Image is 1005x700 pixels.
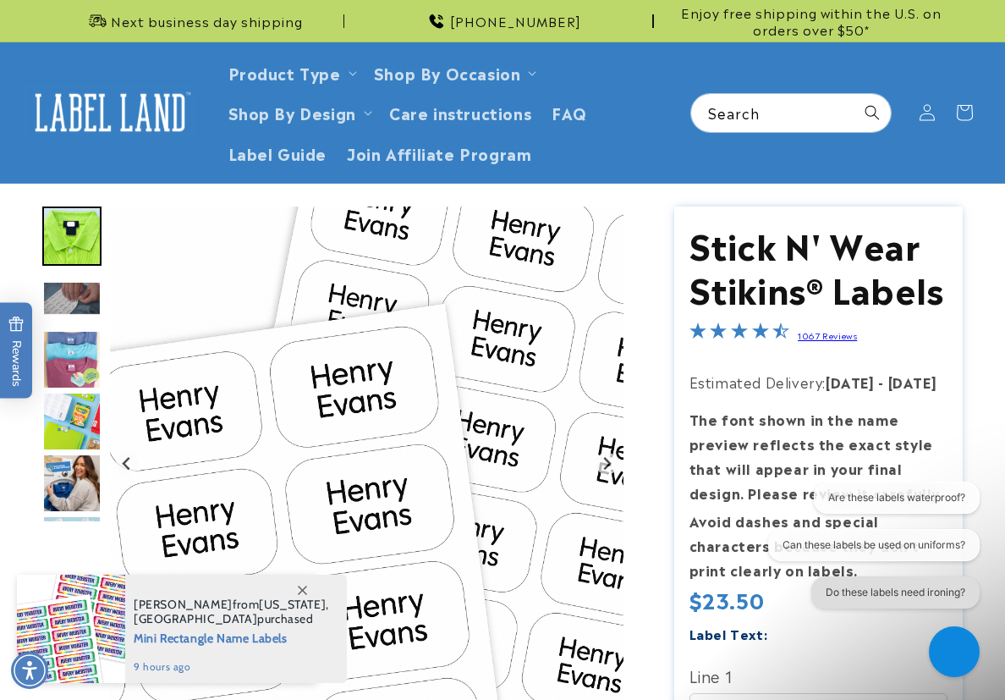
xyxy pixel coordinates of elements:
[888,372,937,392] strong: [DATE]
[134,659,329,675] span: 9 hours ago
[42,392,102,451] div: Go to slide 5
[19,80,201,145] a: Label Land
[116,452,139,475] button: Previous slide
[42,330,102,389] div: Go to slide 4
[11,652,48,689] div: Accessibility Menu
[754,482,988,624] iframe: Gorgias live chat conversation starters
[798,329,857,341] a: 1067 Reviews - open in a new tab
[42,454,102,513] img: Stick N' Wear® Labels - Label Land
[920,620,988,683] iframe: Gorgias live chat messenger
[689,662,948,689] label: Line 1
[111,13,303,30] span: Next business day shipping
[42,207,102,266] img: Stick N' Wear® Labels - Label Land
[374,63,521,82] span: Shop By Occasion
[218,52,364,92] summary: Product Type
[134,611,257,626] span: [GEOGRAPHIC_DATA]
[25,86,195,139] img: Label Land
[689,324,789,344] span: 4.7-star overall rating
[450,13,581,30] span: [PHONE_NUMBER]
[8,316,25,386] span: Rewards
[689,624,768,643] label: Label Text:
[228,143,327,163] span: Label Guide
[552,102,587,122] span: FAQ
[42,392,102,451] img: Stick N' Wear® Labels - Label Land
[42,515,102,575] img: Stick N' Wear® Labels - Label Land
[228,61,341,84] a: Product Type
[218,133,338,173] a: Label Guide
[42,330,102,389] img: Stick N' Wear® Labels - Label Land
[42,207,102,266] div: Go to slide 2
[364,52,544,92] summary: Shop By Occasion
[878,372,884,392] strong: -
[134,597,233,612] span: [PERSON_NAME]
[689,222,948,310] h1: Stick N' Wear Stikins® Labels
[347,143,531,163] span: Join Affiliate Program
[218,92,379,132] summary: Shop By Design
[689,370,948,394] p: Estimated Delivery:
[541,92,597,132] a: FAQ
[689,409,944,502] strong: The font shown in the name preview reflects the exact style that will appear in your final design...
[42,515,102,575] div: Go to slide 7
[854,94,891,131] button: Search
[689,510,920,580] strong: Avoid dashes and special characters because they don’t print clearly on labels.
[42,268,102,328] div: Go to slide 3
[826,372,875,392] strong: [DATE]
[389,102,531,122] span: Care instructions
[134,598,329,626] span: from , purchased
[228,101,356,124] a: Shop By Design
[42,281,102,316] img: null
[661,4,963,37] span: Enjoy free shipping within the U.S. on orders over $50*
[379,92,541,132] a: Care instructions
[337,133,541,173] a: Join Affiliate Program
[259,597,326,612] span: [US_STATE]
[596,452,618,475] button: Next slide
[42,454,102,513] div: Go to slide 6
[689,584,765,615] span: $23.50
[134,626,329,648] span: Mini Rectangle Name Labels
